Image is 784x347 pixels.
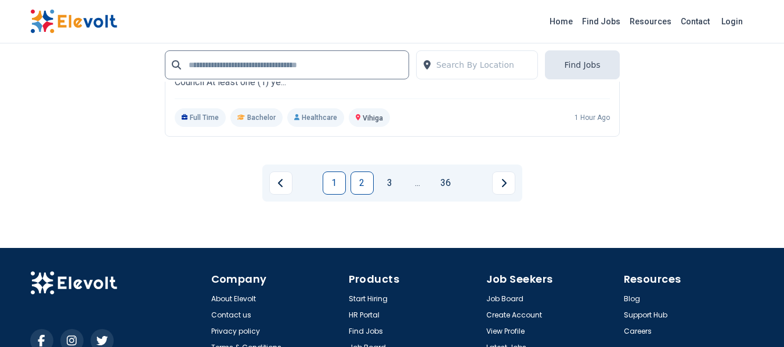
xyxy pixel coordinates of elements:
a: HR Portal [349,311,380,320]
a: Blog [624,294,640,304]
img: Elevolt [30,9,117,34]
a: Job Board [486,294,523,304]
a: Page 3 [378,171,402,195]
a: Home [545,12,577,31]
a: View Profile [486,327,525,336]
a: Resources [625,12,676,31]
a: Login [714,10,750,33]
button: Find Jobs [545,50,619,79]
a: Page 2 [351,171,374,195]
h4: Resources [624,271,754,287]
a: Support Hub [624,311,667,320]
h4: Products [349,271,479,287]
a: Find Jobs [577,12,625,31]
h4: Company [211,271,342,287]
a: Careers [624,327,652,336]
a: Start Hiring [349,294,388,304]
ul: Pagination [269,171,515,195]
a: Create Account [486,311,542,320]
p: Healthcare [287,108,344,127]
a: About Elevolt [211,294,256,304]
img: Elevolt [30,271,117,295]
span: Bachelor [247,113,276,122]
p: 1 hour ago [575,113,610,122]
a: Page 1 is your current page [323,171,346,195]
p: Full Time [175,108,226,127]
span: Vihiga [363,114,383,122]
a: Contact [676,12,714,31]
a: Page 36 [434,171,457,195]
a: Contact us [211,311,251,320]
a: Previous page [269,171,292,195]
iframe: Chat Widget [726,291,784,347]
a: Jump forward [406,171,429,195]
a: Privacy policy [211,327,260,336]
a: Next page [492,171,515,195]
h4: Job Seekers [486,271,617,287]
a: Find Jobs [349,327,383,336]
